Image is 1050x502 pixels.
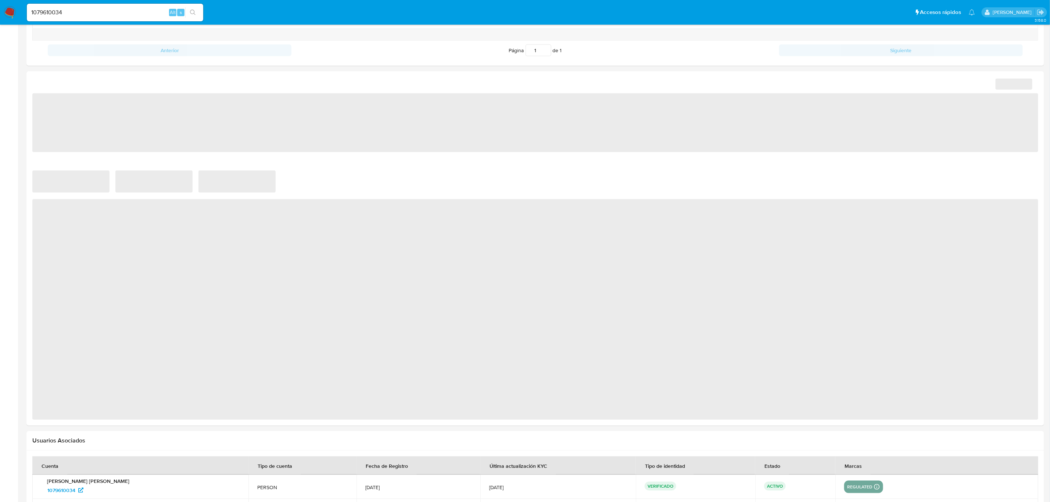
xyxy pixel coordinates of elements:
span: s [180,9,182,16]
span: 1 [560,47,562,54]
span: 3.158.0 [1035,17,1046,23]
a: Salir [1037,8,1044,16]
button: Siguiente [779,44,1023,56]
span: Accesos rápidos [920,8,961,16]
button: Anterior [48,44,291,56]
span: Página de [509,44,562,56]
h2: Usuarios Asociados [32,437,1038,444]
a: Notificaciones [969,9,975,15]
button: search-icon [185,7,200,18]
span: Alt [170,9,176,16]
p: eliana.eguerrero@mercadolibre.com [993,9,1034,16]
input: Buscar usuario o caso... [27,8,203,17]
